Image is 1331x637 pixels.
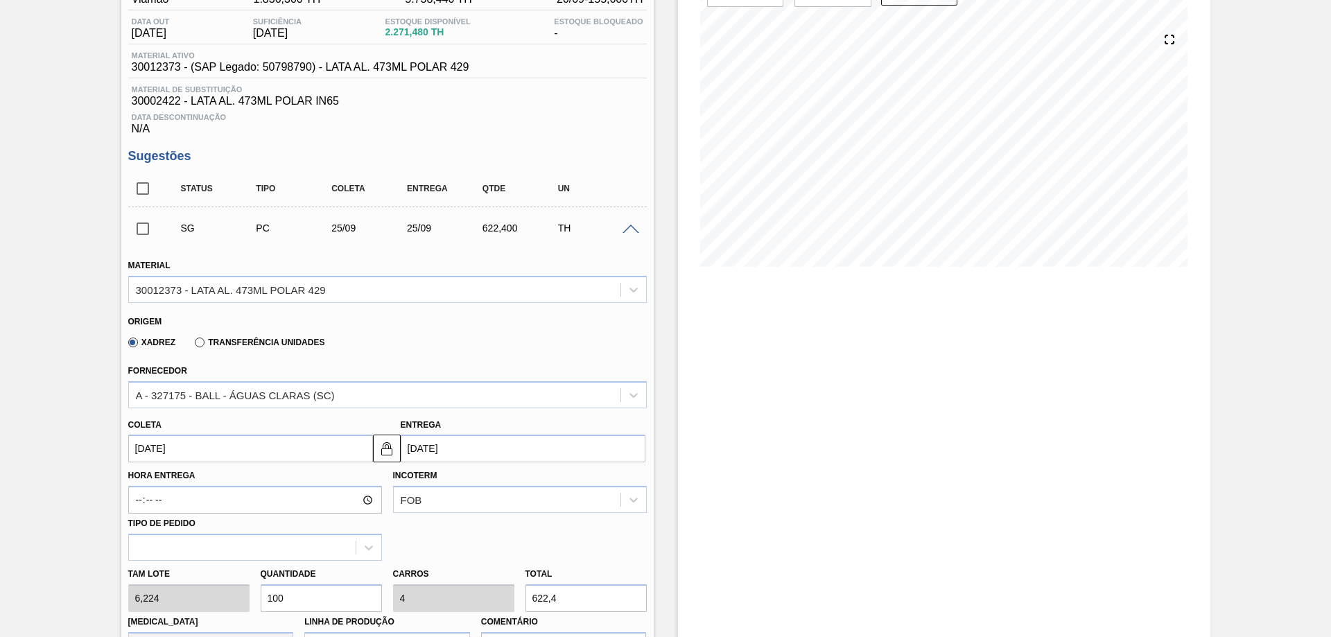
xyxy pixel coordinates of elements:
span: 2.271,480 TH [385,27,471,37]
label: Transferência Unidades [195,338,324,347]
label: [MEDICAL_DATA] [128,617,198,627]
div: Sugestão Criada [177,222,261,234]
label: Entrega [401,420,442,430]
label: Comentário [481,612,647,632]
span: Material de Substituição [132,85,643,94]
span: Estoque Disponível [385,17,471,26]
div: 30012373 - LATA AL. 473ML POLAR 429 [136,283,326,295]
label: Total [525,569,553,579]
label: Tam lote [128,564,250,584]
span: Data out [132,17,170,26]
div: - [550,17,646,40]
div: 622,400 [479,222,563,234]
div: Qtde [479,184,563,193]
input: dd/mm/yyyy [128,435,373,462]
img: locked [379,440,395,457]
label: Xadrez [128,338,176,347]
label: Linha de Produção [304,617,394,627]
span: 30002422 - LATA AL. 473ML POLAR IN65 [132,95,643,107]
div: A - 327175 - BALL - ÁGUAS CLARAS (SC) [136,389,335,401]
label: Material [128,261,171,270]
label: Coleta [128,420,162,430]
div: 25/09/2025 [403,222,487,234]
div: Coleta [328,184,412,193]
span: Estoque Bloqueado [554,17,643,26]
div: Status [177,184,261,193]
div: 25/09/2025 [328,222,412,234]
label: Carros [393,569,429,579]
label: Tipo de pedido [128,518,195,528]
div: Tipo [252,184,336,193]
span: Material ativo [132,51,469,60]
label: Fornecedor [128,366,187,376]
span: [DATE] [132,27,170,40]
span: Suficiência [253,17,302,26]
div: N/A [128,107,647,135]
label: Incoterm [393,471,437,480]
div: FOB [401,494,422,506]
div: UN [555,184,638,193]
label: Origem [128,317,162,326]
label: Hora Entrega [128,466,382,486]
span: 30012373 - (SAP Legado: 50798790) - LATA AL. 473ML POLAR 429 [132,61,469,73]
div: Entrega [403,184,487,193]
h3: Sugestões [128,149,647,164]
span: Data Descontinuação [132,113,643,121]
div: TH [555,222,638,234]
span: [DATE] [253,27,302,40]
label: Quantidade [261,569,316,579]
div: Pedido de Compra [252,222,336,234]
button: locked [373,435,401,462]
input: dd/mm/yyyy [401,435,645,462]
